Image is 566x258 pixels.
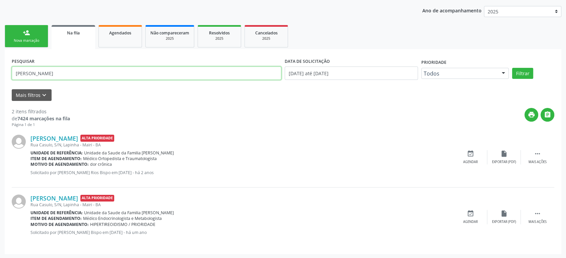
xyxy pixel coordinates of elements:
div: Exportar (PDF) [492,160,516,164]
div: Agendar [463,220,478,224]
i: insert_drive_file [500,210,508,217]
img: img [12,195,26,209]
label: DATA DE SOLICITAÇÃO [285,56,330,67]
button: Filtrar [512,68,533,79]
input: Nome, CNS [12,67,281,80]
p: Solicitado por [PERSON_NAME] Rios Bispo em [DATE] - há 2 anos [30,170,454,175]
a: [PERSON_NAME] [30,135,78,142]
span: Médico Endocrinologista e Metabologista [83,216,162,221]
div: Mais ações [528,160,547,164]
i:  [534,150,541,157]
span: Resolvidos [209,30,230,36]
span: Todos [424,70,495,77]
div: Rua Casulo, S/N, Lapinha - Mairi - BA [30,142,454,148]
span: Na fila [67,30,80,36]
button: print [524,108,538,122]
span: Agendados [109,30,131,36]
div: 2 itens filtrados [12,108,70,115]
div: 2025 [250,36,283,41]
img: img [12,135,26,149]
div: Nova marcação [10,38,43,43]
label: PESQUISAR [12,56,34,67]
span: Unidade da Saude da Familia [PERSON_NAME] [84,210,174,216]
i: event_available [467,150,474,157]
div: Agendar [463,160,478,164]
div: 2025 [150,36,189,41]
label: Prioridade [421,57,446,68]
div: Rua Casulo, S/N, Lapinha - Mairi - BA [30,202,454,208]
b: Unidade de referência: [30,210,83,216]
b: Item de agendamento: [30,216,82,221]
i: keyboard_arrow_down [41,92,48,99]
b: Motivo de agendamento: [30,222,89,227]
div: 2025 [203,36,236,41]
div: de [12,115,70,122]
b: Item de agendamento: [30,156,82,161]
span: Cancelados [255,30,278,36]
button: Mais filtroskeyboard_arrow_down [12,89,52,101]
p: Ano de acompanhamento [422,6,482,14]
div: Mais ações [528,220,547,224]
span: Unidade da Saude da Familia [PERSON_NAME] [84,150,174,156]
span: Não compareceram [150,30,189,36]
span: Alta Prioridade [80,135,114,142]
button:  [541,108,554,122]
div: Exportar (PDF) [492,220,516,224]
span: dor crônica [90,161,112,167]
input: Selecione um intervalo [285,67,418,80]
div: person_add [23,29,30,36]
span: Alta Prioridade [80,195,114,202]
i: print [528,111,535,118]
i: event_available [467,210,474,217]
span: HIPERTIREOIDISMO / PRIORIDADE [90,222,155,227]
b: Motivo de agendamento: [30,161,89,167]
div: Página 1 de 1 [12,122,70,128]
p: Solicitado por [PERSON_NAME] Bispo em [DATE] - há um ano [30,230,454,235]
a: [PERSON_NAME] [30,195,78,202]
i:  [534,210,541,217]
strong: 7424 marcações na fila [17,115,70,122]
span: Médico Ortopedista e Traumatologista [83,156,157,161]
i: insert_drive_file [500,150,508,157]
b: Unidade de referência: [30,150,83,156]
i:  [544,111,551,118]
